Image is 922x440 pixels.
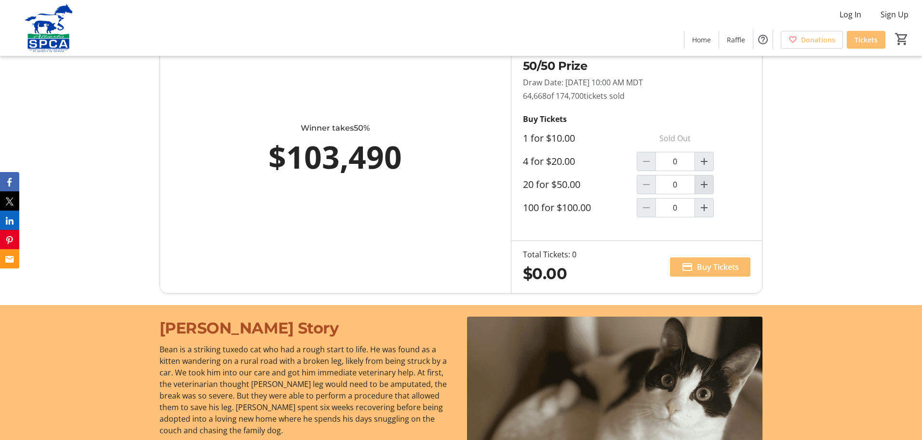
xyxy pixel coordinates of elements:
[684,31,719,49] a: Home
[695,152,713,171] button: Increment by one
[832,7,869,22] button: Log In
[695,175,713,194] button: Increment by one
[354,123,370,133] span: 50%
[719,31,753,49] a: Raffle
[847,31,885,49] a: Tickets
[523,156,575,167] label: 4 for $20.00
[160,319,339,337] span: [PERSON_NAME] Story
[840,9,861,20] span: Log In
[801,35,835,45] span: Donations
[893,30,910,48] button: Cart
[523,90,751,102] p: 64,668 tickets sold
[202,122,468,134] div: Winner takes
[523,202,591,213] label: 100 for $100.00
[753,30,773,49] button: Help
[6,4,92,52] img: Alberta SPCA's Logo
[855,35,878,45] span: Tickets
[202,134,468,180] div: $103,490
[692,35,711,45] span: Home
[523,249,576,260] div: Total Tickets: 0
[523,114,567,124] strong: Buy Tickets
[637,129,714,148] p: Sold Out
[523,77,751,88] p: Draw Date: [DATE] 10:00 AM MDT
[727,35,745,45] span: Raffle
[697,261,739,273] span: Buy Tickets
[523,179,580,190] label: 20 for $50.00
[523,57,751,75] h2: 50/50 Prize
[160,344,455,436] p: Bean is a striking tuxedo cat who had a rough start to life. He was found as a kitten wandering o...
[881,9,909,20] span: Sign Up
[523,133,575,144] label: 1 for $10.00
[547,91,584,101] span: of 174,700
[523,262,576,285] div: $0.00
[781,31,843,49] a: Donations
[873,7,916,22] button: Sign Up
[670,257,750,277] button: Buy Tickets
[695,199,713,217] button: Increment by one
